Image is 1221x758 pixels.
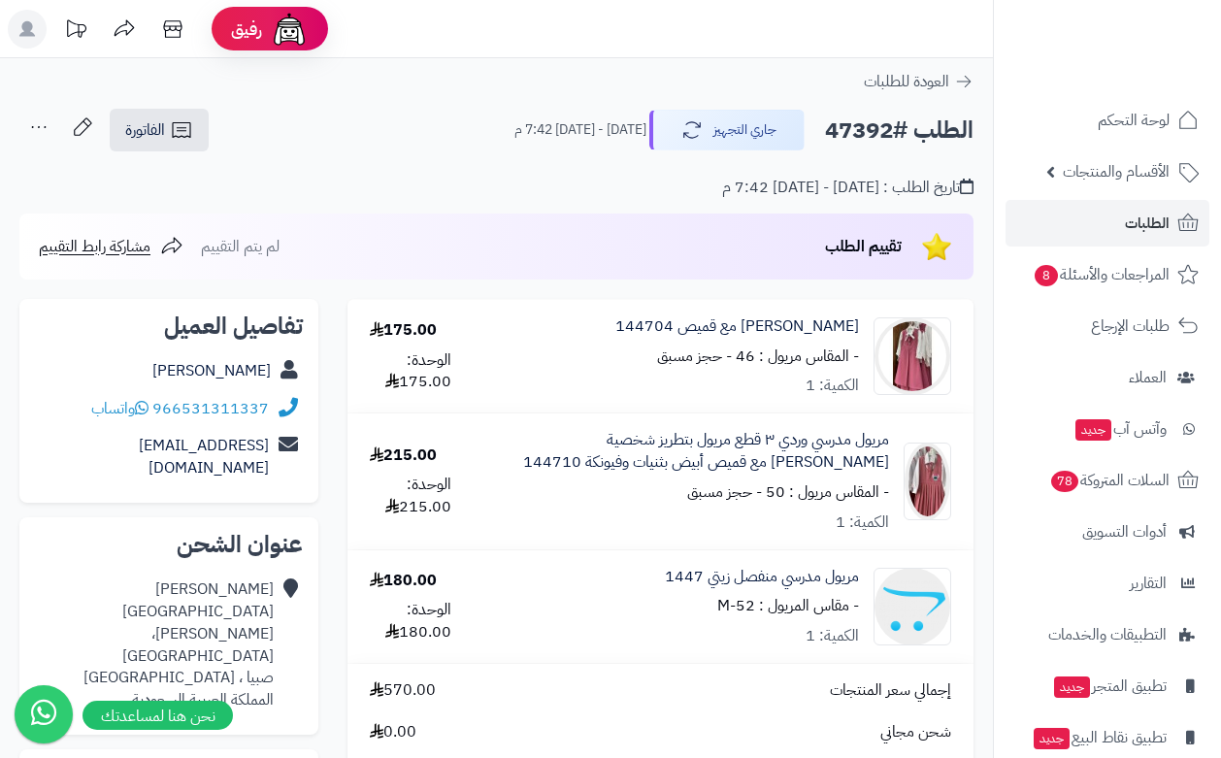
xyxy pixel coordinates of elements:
a: الفاتورة [110,109,209,151]
span: رفيق [231,17,262,41]
a: العملاء [1006,354,1209,401]
span: تطبيق المتجر [1052,673,1167,700]
small: - المقاس مريول : 46 - حجز مسبق [657,345,859,368]
span: لم يتم التقييم [201,235,280,258]
span: إجمالي سعر المنتجات [830,679,951,702]
span: الفاتورة [125,118,165,142]
img: 1753443658-IMG_1542-90x90.jpeg [905,443,950,520]
div: الكمية: 1 [806,625,859,647]
span: شحن مجاني [880,721,951,743]
a: المراجعات والأسئلة8 [1006,251,1209,298]
a: الطلبات [1006,200,1209,247]
div: [PERSON_NAME] [GEOGRAPHIC_DATA][PERSON_NAME]، [GEOGRAPHIC_DATA] صبيا ، [GEOGRAPHIC_DATA] المملكة ... [35,578,274,711]
span: التطبيقات والخدمات [1048,621,1167,648]
a: أدوات التسويق [1006,509,1209,555]
div: 180.00 [370,570,437,592]
a: طلبات الإرجاع [1006,303,1209,349]
a: لوحة التحكم [1006,97,1209,144]
span: جديد [1075,419,1111,441]
span: لوحة التحكم [1098,107,1170,134]
span: المراجعات والأسئلة [1033,261,1170,288]
a: مريول مدرسي منفصل زيتي 1447 [665,566,859,588]
span: مشاركة رابط التقييم [39,235,150,258]
span: العملاء [1129,364,1167,391]
span: 0.00 [370,721,416,743]
img: 1752586249-IMG_0654-90x90.jpeg [874,317,950,395]
span: 570.00 [370,679,436,702]
div: 215.00 [370,445,437,467]
a: [EMAIL_ADDRESS][DOMAIN_NAME] [139,434,269,479]
div: 175.00 [370,319,437,342]
a: تحديثات المنصة [51,10,100,53]
a: [PERSON_NAME] مع قميص 144704 [615,315,859,338]
a: مشاركة رابط التقييم [39,235,183,258]
div: الوحدة: 175.00 [370,349,451,394]
a: 966531311337 [152,397,269,420]
span: أدوات التسويق [1082,518,1167,545]
span: الأقسام والمنتجات [1063,158,1170,185]
a: التقارير [1006,560,1209,607]
a: [PERSON_NAME] [152,359,271,382]
h2: تفاصيل العميل [35,314,303,338]
button: جاري التجهيز [649,110,805,150]
h2: الطلب #47392 [825,111,973,150]
span: جديد [1054,676,1090,698]
div: الكمية: 1 [806,375,859,397]
span: الطلبات [1125,210,1170,237]
a: واتساب [91,397,148,420]
span: العودة للطلبات [864,70,949,93]
small: - المقاس مريول : 50 - حجز مسبق [687,480,889,504]
a: التطبيقات والخدمات [1006,611,1209,658]
span: وآتس آب [1073,415,1167,443]
span: تقييم الطلب [825,235,902,258]
a: العودة للطلبات [864,70,973,93]
span: جديد [1034,728,1070,749]
img: no_image-90x90.png [874,568,950,645]
img: ai-face.png [270,10,309,49]
span: السلات المتروكة [1049,467,1170,494]
a: وآتس آبجديد [1006,406,1209,452]
small: - مقاس المريول : 52-M [717,594,859,617]
span: 78 [1051,471,1078,492]
h2: عنوان الشحن [35,533,303,556]
a: السلات المتروكة78 [1006,457,1209,504]
div: الوحدة: 215.00 [370,474,451,518]
div: الكمية: 1 [836,511,889,534]
span: طلبات الإرجاع [1091,313,1170,340]
a: مريول مدرسي وردي ٣ قطع مريول بتطريز شخصية [PERSON_NAME] مع قميص أبيض بثنيات وفيونكة 144710 [496,429,889,474]
div: الوحدة: 180.00 [370,599,451,643]
small: [DATE] - [DATE] 7:42 م [514,120,646,140]
span: التقارير [1130,570,1167,597]
span: 8 [1035,265,1058,286]
a: تطبيق المتجرجديد [1006,663,1209,709]
div: تاريخ الطلب : [DATE] - [DATE] 7:42 م [722,177,973,199]
span: تطبيق نقاط البيع [1032,724,1167,751]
